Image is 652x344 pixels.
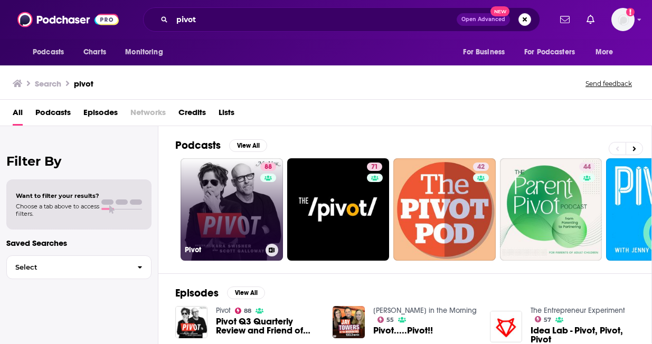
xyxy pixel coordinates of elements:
a: Podcasts [35,104,71,126]
span: New [490,6,509,16]
a: 88Pivot [181,158,283,261]
button: open menu [118,42,176,62]
img: Idea Lab - Pivot, Pivot, Pivot [490,311,522,343]
img: Pivot.....Pivot!! [333,306,365,338]
a: Pivot [216,306,231,315]
a: Idea Lab - Pivot, Pivot, Pivot [531,326,635,344]
a: 55 [377,317,394,323]
a: Pivot.....Pivot!! [373,326,433,335]
a: Show notifications dropdown [582,11,599,28]
span: For Podcasters [524,45,575,60]
a: 71 [287,158,390,261]
span: Open Advanced [461,17,505,22]
span: 71 [371,162,378,173]
img: Podchaser - Follow, Share and Rate Podcasts [17,9,119,30]
button: open menu [588,42,627,62]
div: Search podcasts, credits, & more... [143,7,540,32]
p: Saved Searches [6,238,152,248]
a: 42 [393,158,496,261]
button: Send feedback [582,79,635,88]
a: 88 [260,163,276,171]
span: Networks [130,104,166,126]
h2: Podcasts [175,139,221,152]
span: Logged in as AllisonGren [611,8,635,31]
img: User Profile [611,8,635,31]
a: 88 [235,308,252,314]
span: Podcasts [33,45,64,60]
button: open menu [456,42,518,62]
a: Lists [219,104,234,126]
span: 44 [583,162,591,173]
a: 42 [473,163,489,171]
a: Jay Towers in the Morning [373,306,477,315]
img: Pivot Q3 Quarterly Review and Friend of Pivot, Senator Amy Klobuchar [175,306,207,338]
span: Monitoring [125,45,163,60]
a: All [13,104,23,126]
button: View All [229,139,267,152]
span: Charts [83,45,106,60]
h3: Search [35,79,61,89]
button: Open AdvancedNew [457,13,510,26]
input: Search podcasts, credits, & more... [172,11,457,28]
button: View All [227,286,265,299]
span: 57 [544,318,551,322]
span: 88 [244,309,251,313]
h2: Episodes [175,286,219,300]
button: open menu [517,42,590,62]
h2: Filter By [6,154,152,169]
button: Show profile menu [611,8,635,31]
span: For Business [463,45,505,60]
span: More [596,45,613,60]
a: Charts [77,42,112,62]
a: EpisodesView All [175,286,265,300]
a: Pivot Q3 Quarterly Review and Friend of Pivot, Senator Amy Klobuchar [216,317,320,335]
a: Show notifications dropdown [556,11,574,28]
span: 55 [386,318,394,322]
span: 42 [477,162,485,173]
span: Pivot Q3 Quarterly Review and Friend of Pivot, Senator [PERSON_NAME] [216,317,320,335]
a: 57 [535,316,552,322]
a: 71 [367,163,382,171]
a: 44 [500,158,602,261]
a: PodcastsView All [175,139,267,152]
span: Want to filter your results? [16,192,99,199]
button: open menu [25,42,78,62]
a: 44 [579,163,595,171]
span: 88 [264,162,272,173]
h3: Pivot [185,245,261,254]
span: Choose a tab above to access filters. [16,203,99,217]
span: Select [7,264,129,271]
button: Select [6,255,152,279]
a: Episodes [83,104,118,126]
a: Credits [178,104,206,126]
svg: Add a profile image [626,8,635,16]
h3: pivot [74,79,93,89]
a: The Entrepreneur Experiment [531,306,625,315]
